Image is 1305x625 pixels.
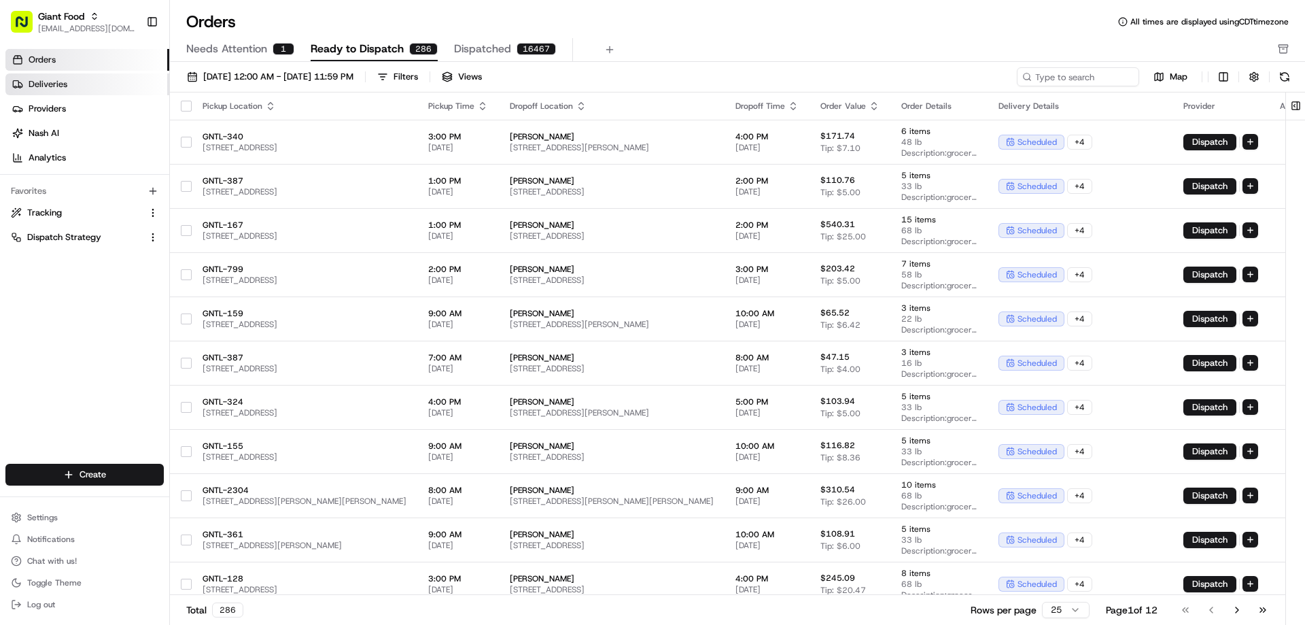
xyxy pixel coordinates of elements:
span: 9:00 AM [428,308,488,319]
span: Tip: $5.00 [820,275,860,286]
button: Dispatch [1183,488,1236,504]
span: scheduled [1017,579,1057,590]
input: Clear [35,88,224,102]
span: $245.09 [820,573,855,584]
span: [PERSON_NAME] [510,529,714,540]
span: 2:00 PM [735,175,799,186]
button: Tracking [5,202,164,224]
span: [STREET_ADDRESS] [510,540,714,551]
span: GNTL-361 [203,529,406,540]
span: Settings [27,512,58,523]
span: Tip: $6.42 [820,320,860,331]
span: 10:00 AM [735,308,799,319]
button: Log out [5,595,164,614]
span: Description: grocery bags [901,280,977,291]
span: [STREET_ADDRESS] [510,231,714,241]
span: Needs Attention [186,41,267,57]
span: $103.94 [820,396,855,407]
span: [DATE] [735,319,799,330]
span: Chat with us! [27,556,77,567]
div: 💻 [115,199,126,209]
span: GNTL-159 [203,308,406,319]
span: [DATE] [428,363,488,374]
span: $47.15 [820,352,850,362]
span: [DATE] [735,452,799,462]
button: Giant Food[EMAIL_ADDRESS][DOMAIN_NAME] [5,5,141,38]
span: scheduled [1017,314,1057,324]
span: 1:00 PM [428,175,488,186]
span: 3 items [901,303,977,314]
span: GNTL-387 [203,175,406,186]
a: 💻API Documentation [109,192,224,216]
span: 33 lb [901,402,977,413]
span: GNTL-324 [203,396,406,407]
button: Dispatch [1183,355,1236,371]
span: Dispatched [454,41,511,57]
span: $310.54 [820,484,855,495]
span: Knowledge Base [27,197,104,211]
span: [DATE] [735,407,799,418]
span: Description: grocery bags [901,324,977,335]
div: Pickup Time [428,101,488,112]
span: Tip: $26.00 [820,496,866,507]
span: [DATE] [735,186,799,197]
span: Description: grocery bags [901,501,977,512]
span: [STREET_ADDRESS] [203,275,406,286]
span: GNTL-387 [203,352,406,363]
div: Pickup Location [203,101,406,112]
span: GNTL-799 [203,264,406,275]
span: scheduled [1017,137,1057,148]
button: Map [1145,69,1196,85]
button: Dispatch [1183,222,1236,239]
span: Tip: $20.47 [820,585,866,596]
span: scheduled [1017,225,1057,236]
span: scheduled [1017,535,1057,545]
span: scheduled [1017,358,1057,369]
span: 15 items [901,214,977,225]
span: 5 items [901,170,977,181]
span: [DATE] [735,275,799,286]
div: 16467 [517,43,556,55]
span: Description: grocery bags [901,413,977,424]
button: Dispatch Strategy [5,226,164,248]
span: 10:00 AM [735,529,799,540]
span: Deliveries [29,78,67,90]
div: Total [186,603,243,618]
span: scheduled [1017,181,1057,192]
span: 5 items [901,391,977,402]
div: Filters [394,71,418,83]
div: Favorites [5,180,164,202]
span: $540.31 [820,219,855,230]
img: 1736555255976-a54dd68f-1ca7-489b-9aae-adbdc363a1c4 [14,130,38,154]
button: [EMAIL_ADDRESS][DOMAIN_NAME] [38,23,135,34]
div: Provider [1183,101,1258,112]
button: Dispatch [1183,311,1236,327]
span: [DATE] [428,231,488,241]
span: Tip: $8.36 [820,452,860,463]
span: [DATE] [428,584,488,595]
div: Dropoff Location [510,101,714,112]
span: Notifications [27,534,75,545]
button: Create [5,464,164,486]
span: [DATE] [428,496,488,507]
a: Orders [5,49,169,71]
span: [STREET_ADDRESS] [510,363,714,374]
div: + 4 [1067,267,1092,282]
button: Giant Food [38,10,84,23]
span: Pylon [135,231,164,241]
span: 3:00 PM [735,264,799,275]
span: [STREET_ADDRESS] [203,186,406,197]
a: Providers [5,98,169,120]
span: [STREET_ADDRESS] [203,231,406,241]
span: [DATE] 12:00 AM - [DATE] 11:59 PM [203,71,353,83]
span: 10 items [901,479,977,490]
span: All times are displayed using CDT timezone [1130,16,1289,27]
span: 5 items [901,524,977,535]
div: 286 [212,603,243,618]
span: 33 lb [901,535,977,545]
span: 9:00 AM [428,529,488,540]
div: + 4 [1067,179,1092,194]
span: $171.74 [820,131,855,141]
span: 10:00 AM [735,441,799,452]
div: + 4 [1067,444,1092,459]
